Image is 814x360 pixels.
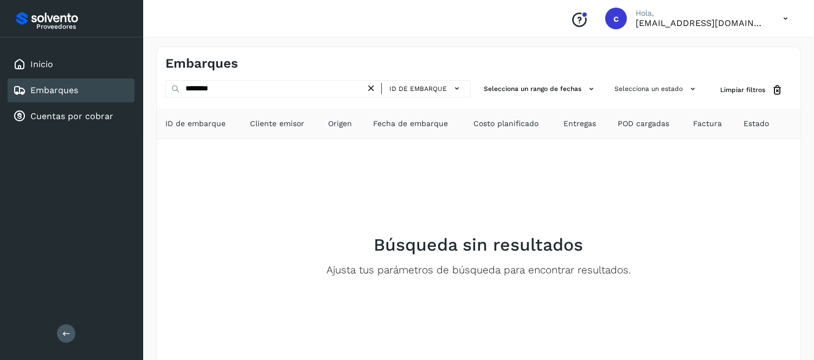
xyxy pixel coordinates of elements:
[610,80,703,98] button: Selecciona un estado
[712,80,792,100] button: Limpiar filtros
[618,118,670,129] span: POD cargadas
[30,59,53,69] a: Inicio
[563,118,596,129] span: Entregas
[326,264,631,277] p: Ajusta tus parámetros de búsqueda para encontrar resultados.
[636,9,766,18] p: Hola,
[8,78,134,102] div: Embarques
[30,85,78,95] a: Embarques
[165,56,238,71] h4: Embarques
[386,81,466,96] button: ID de embarque
[720,85,765,95] span: Limpiar filtros
[30,111,113,121] a: Cuentas por cobrar
[744,118,769,129] span: Estado
[8,104,134,128] div: Cuentas por cobrar
[374,234,584,255] h2: Búsqueda sin resultados
[373,118,448,129] span: Fecha de embarque
[165,118,226,129] span: ID de embarque
[8,53,134,76] div: Inicio
[389,84,447,94] span: ID de embarque
[479,80,601,98] button: Selecciona un rango de fechas
[636,18,766,28] p: cobranza@tms.com.mx
[328,118,352,129] span: Origen
[693,118,722,129] span: Factura
[250,118,304,129] span: Cliente emisor
[36,23,130,30] p: Proveedores
[473,118,539,129] span: Costo planificado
